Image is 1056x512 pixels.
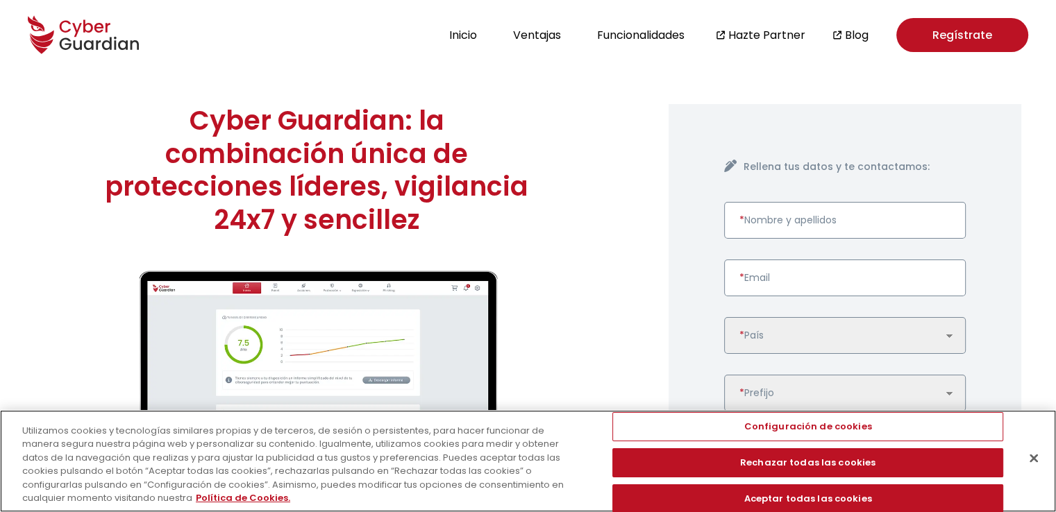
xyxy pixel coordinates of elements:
img: cyberguardian-home [104,271,530,512]
h1: Cyber Guardian: la combinación única de protecciones líderes, vigilancia 24x7 y sencillez [104,104,530,236]
button: Ventajas [509,26,565,44]
a: Regístrate [896,18,1028,52]
div: Utilizamos cookies y tecnologías similares propias y de terceros, de sesión o persistentes, para ... [22,424,581,505]
button: Funcionalidades [593,26,689,44]
button: Inicio [445,26,481,44]
button: Cerrar [1019,443,1049,474]
a: Más información sobre su privacidad, se abre en una nueva pestaña [196,491,290,504]
a: Blog [845,26,869,44]
button: Configuración de cookies, Abre el cuadro de diálogo del centro de preferencias. [612,413,1003,442]
a: Hazte Partner [728,26,805,44]
button: Rechazar todas las cookies [612,448,1003,477]
h4: Rellena tus datos y te contactamos: [744,160,966,174]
